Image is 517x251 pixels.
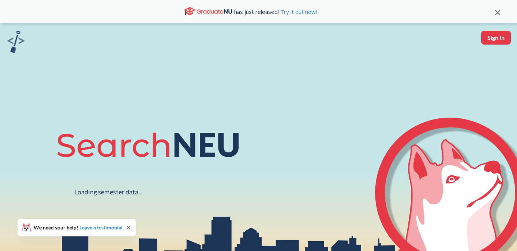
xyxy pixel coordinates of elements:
[7,31,25,55] a: sandbox logo
[279,8,317,15] a: Try it out now!
[79,224,123,231] a: Leave a testimonial
[481,31,511,45] button: Sign In
[7,31,25,53] img: sandbox logo
[234,8,317,16] span: has just released!
[34,225,123,230] span: We need your help!
[74,188,143,196] div: Loading semester data...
